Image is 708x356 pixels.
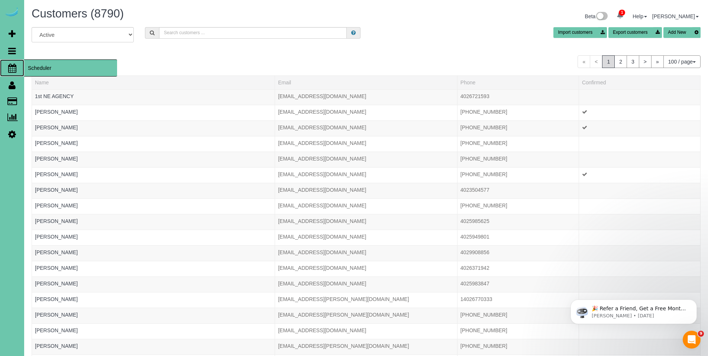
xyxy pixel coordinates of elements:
[35,178,272,180] div: Tags
[579,245,700,261] td: Confirmed
[579,120,700,136] td: Confirmed
[159,27,347,39] input: Search customers ...
[579,105,700,120] td: Confirmed
[579,261,700,276] td: Confirmed
[24,59,117,77] span: Scheduler
[614,55,627,68] a: 2
[698,331,704,337] span: 9
[32,167,275,183] td: Name
[585,13,608,19] a: Beta
[32,105,275,120] td: Name
[633,13,647,19] a: Help
[275,152,458,167] td: Email
[275,245,458,261] td: Email
[457,75,579,89] th: Phone
[35,240,272,242] div: Tags
[35,171,78,177] a: [PERSON_NAME]
[457,136,579,152] td: Phone
[579,183,700,198] td: Confirmed
[35,209,272,211] div: Tags
[35,131,272,133] div: Tags
[457,105,579,120] td: Phone
[457,152,579,167] td: Phone
[275,120,458,136] td: Email
[32,152,275,167] td: Name
[579,230,700,245] td: Confirmed
[602,55,615,68] span: 1
[579,89,700,105] td: Confirmed
[590,55,602,68] span: <
[457,261,579,276] td: Phone
[457,198,579,214] td: Phone
[35,124,78,130] a: [PERSON_NAME]
[4,7,19,18] a: Automaid Logo
[275,339,458,355] td: Email
[457,323,579,339] td: Phone
[35,109,78,115] a: [PERSON_NAME]
[275,89,458,105] td: Email
[619,10,625,16] span: 1
[32,120,275,136] td: Name
[579,152,700,167] td: Confirmed
[35,93,74,99] a: 1st NE AGENCY
[35,312,78,318] a: [PERSON_NAME]
[32,75,275,89] th: Name
[275,276,458,292] td: Email
[32,323,275,339] td: Name
[32,308,275,323] td: Name
[35,225,272,227] div: Tags
[32,245,275,261] td: Name
[35,140,78,146] a: [PERSON_NAME]
[613,7,627,24] a: 1
[595,12,608,22] img: New interface
[457,183,579,198] td: Phone
[457,214,579,230] td: Phone
[32,136,275,152] td: Name
[35,116,272,117] div: Tags
[35,281,78,287] a: [PERSON_NAME]
[608,27,662,38] button: Export customers
[683,331,701,349] iframe: Intercom live chat
[275,75,458,89] th: Email
[35,327,78,333] a: [PERSON_NAME]
[35,194,272,195] div: Tags
[579,167,700,183] td: Confirmed
[32,276,275,292] td: Name
[32,198,275,214] td: Name
[559,284,708,336] iframe: Intercom notifications message
[35,334,272,336] div: Tags
[35,249,78,255] a: [PERSON_NAME]
[652,13,699,19] a: [PERSON_NAME]
[32,89,275,105] td: Name
[35,203,78,208] a: [PERSON_NAME]
[578,55,701,68] nav: Pagination navigation
[275,167,458,183] td: Email
[663,27,701,38] button: Add New
[579,214,700,230] td: Confirmed
[35,265,78,271] a: [PERSON_NAME]
[275,198,458,214] td: Email
[32,292,275,308] td: Name
[32,230,275,245] td: Name
[35,303,272,305] div: Tags
[275,230,458,245] td: Email
[663,55,701,68] button: 100 / page
[35,100,272,102] div: Tags
[35,162,272,164] div: Tags
[275,261,458,276] td: Email
[457,292,579,308] td: Phone
[275,105,458,120] td: Email
[275,292,458,308] td: Email
[457,276,579,292] td: Phone
[457,230,579,245] td: Phone
[35,343,78,349] a: [PERSON_NAME]
[35,256,272,258] div: Tags
[35,147,272,149] div: Tags
[651,55,664,68] a: »
[35,187,78,193] a: [PERSON_NAME]
[32,183,275,198] td: Name
[275,308,458,323] td: Email
[32,261,275,276] td: Name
